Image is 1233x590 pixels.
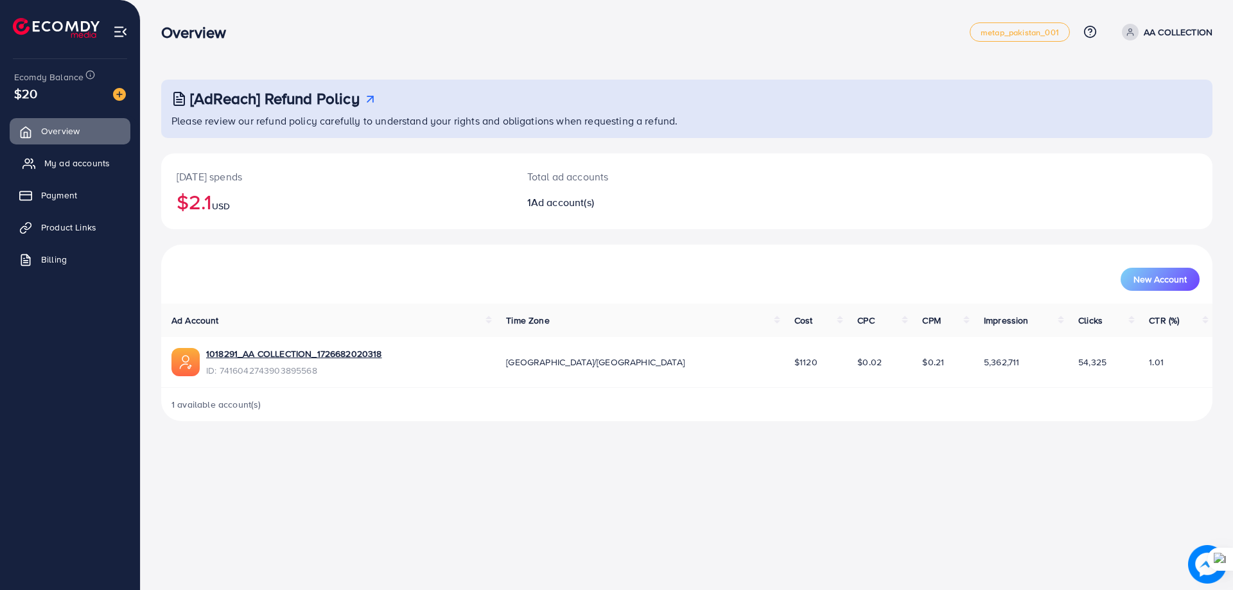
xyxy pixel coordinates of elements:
h2: $2.1 [177,189,496,214]
span: Impression [984,314,1029,327]
p: AA COLLECTION [1144,24,1212,40]
span: My ad accounts [44,157,110,169]
img: ic-ads-acc.e4c84228.svg [171,348,200,376]
span: Product Links [41,221,96,234]
span: $0.02 [857,356,882,369]
a: metap_pakistan_001 [970,22,1070,42]
h3: [AdReach] Refund Policy [190,89,360,108]
a: Payment [10,182,130,208]
span: 1 available account(s) [171,398,261,411]
span: $20 [14,84,37,103]
span: $1120 [794,356,818,369]
h3: Overview [161,23,236,42]
span: CPC [857,314,874,327]
span: CTR (%) [1149,314,1179,327]
span: Ad account(s) [531,195,594,209]
h2: 1 [527,196,759,209]
a: Billing [10,247,130,272]
img: menu [113,24,128,39]
span: 54,325 [1078,356,1106,369]
span: Payment [41,189,77,202]
span: Ecomdy Balance [14,71,83,83]
span: CPM [922,314,940,327]
button: New Account [1121,268,1200,291]
span: metap_pakistan_001 [981,28,1059,37]
span: ID: 7416042743903895568 [206,364,382,377]
span: [GEOGRAPHIC_DATA]/[GEOGRAPHIC_DATA] [506,356,685,369]
img: logo [13,18,100,38]
span: Ad Account [171,314,219,327]
a: My ad accounts [10,150,130,176]
a: AA COLLECTION [1117,24,1212,40]
span: Time Zone [506,314,549,327]
span: 5,362,711 [984,356,1019,369]
p: Please review our refund policy carefully to understand your rights and obligations when requesti... [171,113,1205,128]
span: Billing [41,253,67,266]
p: [DATE] spends [177,169,496,184]
span: 1.01 [1149,356,1164,369]
a: 1018291_AA COLLECTION_1726682020318 [206,347,382,360]
a: Overview [10,118,130,144]
p: Total ad accounts [527,169,759,184]
a: Product Links [10,214,130,240]
span: New Account [1133,275,1187,284]
span: Clicks [1078,314,1103,327]
span: $0.21 [922,356,944,369]
img: image [113,88,126,101]
span: Cost [794,314,813,327]
img: image [1188,545,1227,584]
span: USD [212,200,230,213]
span: Overview [41,125,80,137]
